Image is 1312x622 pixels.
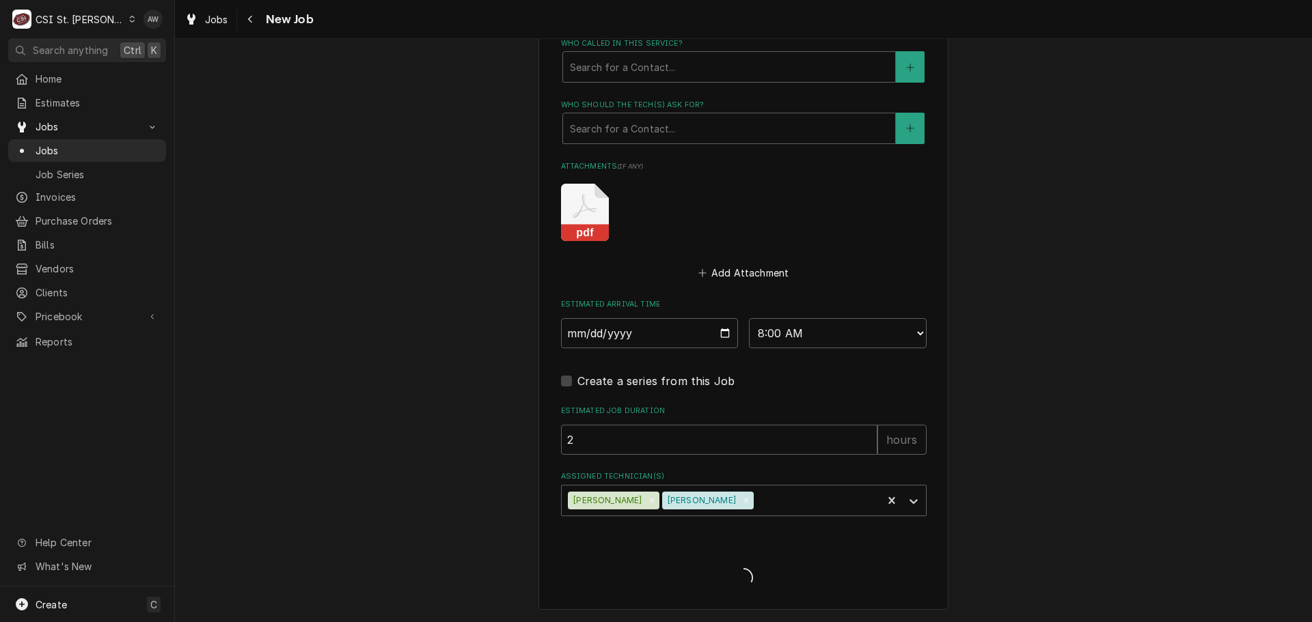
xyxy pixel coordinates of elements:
[696,264,791,283] button: Add Attachment
[644,492,659,509] div: Remove Brad Cope
[240,8,262,30] button: Navigate back
[8,139,166,162] a: Jobs
[561,299,927,348] div: Estimated Arrival Time
[33,43,108,57] span: Search anything
[36,96,159,110] span: Estimates
[8,531,166,554] a: Go to Help Center
[561,161,927,283] div: Attachments
[36,599,67,610] span: Create
[561,564,927,593] span: Loading...
[8,210,166,232] a: Purchase Orders
[124,43,141,57] span: Ctrl
[36,535,158,550] span: Help Center
[561,100,927,144] div: Who should the tech(s) ask for?
[877,425,927,455] div: hours
[36,335,159,349] span: Reports
[36,238,159,252] span: Bills
[896,113,925,144] button: Create New Contact
[205,12,228,27] span: Jobs
[8,38,166,62] button: Search anythingCtrlK
[561,38,927,83] div: Who called in this service?
[36,12,124,27] div: CSI St. [PERSON_NAME]
[179,8,234,31] a: Jobs
[8,234,166,256] a: Bills
[36,309,139,324] span: Pricebook
[36,143,159,158] span: Jobs
[12,10,31,29] div: C
[36,190,159,204] span: Invoices
[8,163,166,186] a: Job Series
[568,492,644,509] div: [PERSON_NAME]
[8,330,166,353] a: Reports
[8,68,166,90] a: Home
[150,597,157,612] span: C
[577,373,735,389] label: Create a series from this Job
[12,10,31,29] div: CSI St. Louis's Avatar
[749,318,927,348] select: Time Select
[151,43,157,57] span: K
[8,91,166,114] a: Estimates
[662,492,739,509] div: [PERSON_NAME]
[36,285,159,300] span: Clients
[8,257,166,280] a: Vendors
[561,100,927,111] label: Who should the tech(s) ask for?
[8,305,166,328] a: Go to Pricebook
[8,186,166,208] a: Invoices
[8,115,166,138] a: Go to Jobs
[36,72,159,86] span: Home
[36,214,159,228] span: Purchase Orders
[561,471,927,515] div: Assigned Technician(s)
[906,124,914,133] svg: Create New Contact
[561,406,927,454] div: Estimated Job Duration
[36,167,159,182] span: Job Series
[561,318,739,348] input: Date
[8,281,166,304] a: Clients
[896,51,925,83] button: Create New Contact
[739,492,754,509] div: Remove David Ford
[561,471,927,482] label: Assigned Technician(s)
[561,406,927,416] label: Estimated Job Duration
[36,261,159,276] span: Vendors
[617,162,643,170] span: ( if any )
[36,559,158,574] span: What's New
[262,10,314,29] span: New Job
[561,184,609,241] button: pdf
[143,10,163,29] div: Alexandria Wilp's Avatar
[561,38,927,49] label: Who called in this service?
[906,63,914,72] svg: Create New Contact
[561,299,927,310] label: Estimated Arrival Time
[561,161,927,172] label: Attachments
[36,119,139,134] span: Jobs
[143,10,163,29] div: AW
[8,555,166,578] a: Go to What's New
